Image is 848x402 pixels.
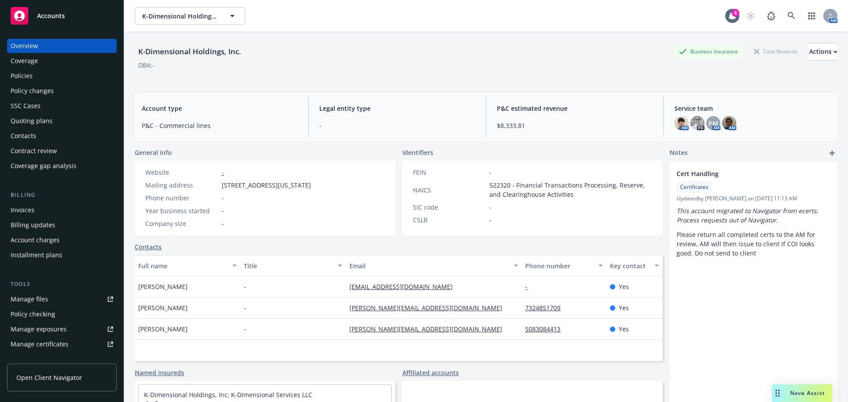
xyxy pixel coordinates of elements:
[11,129,36,143] div: Contacts
[674,104,830,113] span: Service team
[803,7,821,25] a: Switch app
[7,159,117,173] a: Coverage gap analysis
[772,384,783,402] div: Drag to move
[762,7,780,25] a: Report a Bug
[145,219,218,228] div: Company size
[11,39,38,53] div: Overview
[413,168,486,177] div: FEIN
[783,7,800,25] a: Search
[11,233,60,247] div: Account charges
[349,325,509,333] a: [PERSON_NAME][EMAIL_ADDRESS][DOMAIN_NAME]
[11,218,55,232] div: Billing updates
[135,242,162,252] a: Contacts
[677,230,830,258] p: Please return all completed certs to the AM for review, AM will then issue to client if COI looks...
[670,162,837,265] div: Cert HandlingCertificatesUpdatedby [PERSON_NAME] on [DATE] 11:13 AMThis account migrated to Navig...
[138,261,227,271] div: Full name
[16,373,82,382] span: Open Client Navigator
[677,195,830,203] span: Updated by [PERSON_NAME] on [DATE] 11:13 AM
[11,337,68,351] div: Manage certificates
[402,148,433,157] span: Identifiers
[138,303,188,312] span: [PERSON_NAME]
[680,183,708,191] span: Certificates
[349,261,508,271] div: Email
[809,43,837,60] div: Actions
[142,104,298,113] span: Account type
[708,119,718,128] span: PM
[11,99,41,113] div: SSC Cases
[7,54,117,68] a: Coverage
[413,215,486,225] div: CSLB
[413,185,486,195] div: NAICS
[402,368,459,377] a: Affiliated accounts
[244,324,246,334] span: -
[674,46,742,57] div: Business Insurance
[222,219,224,228] span: -
[319,104,475,113] span: Legal entity type
[7,248,117,262] a: Installment plans
[222,168,224,177] a: -
[11,69,33,83] div: Policies
[135,255,240,276] button: Full name
[11,307,55,321] div: Policy checking
[138,282,188,291] span: [PERSON_NAME]
[7,129,117,143] a: Contacts
[7,99,117,113] a: SSC Cases
[7,218,117,232] a: Billing updates
[7,322,117,336] a: Manage exposures
[525,261,593,271] div: Phone number
[319,121,475,130] span: -
[677,207,820,224] em: This account migrated to Navigator from ecerts. Process requests out of Navigator.
[240,255,346,276] button: Title
[809,43,837,60] button: Actions
[244,261,333,271] div: Title
[244,282,246,291] span: -
[525,282,534,291] a: -
[677,169,807,178] span: Cert Handling
[674,116,689,130] img: photo
[138,324,188,334] span: [PERSON_NAME]
[7,84,117,98] a: Policy changes
[135,46,245,57] div: K-Dimensional Holdings, Inc.
[222,180,311,190] span: [STREET_ADDRESS][US_STATE]
[522,255,606,276] button: Phone number
[222,206,224,215] span: -
[7,39,117,53] a: Overview
[7,337,117,351] a: Manage certificates
[7,144,117,158] a: Contract review
[489,203,492,212] span: -
[525,325,568,333] a: 5083084413
[7,69,117,83] a: Policies
[489,180,652,199] span: 522320 - Financial Transactions Processing, Reserve, and Clearinghouse Activities
[144,391,312,399] a: K-Dimensional Holdings, Inc; K-Dimensional Services LLC
[606,255,662,276] button: Key contact
[772,384,832,402] button: Nova Assist
[7,352,117,366] a: Manage claims
[349,304,509,312] a: [PERSON_NAME][EMAIL_ADDRESS][DOMAIN_NAME]
[11,84,54,98] div: Policy changes
[690,116,704,130] img: photo
[7,114,117,128] a: Quoting plans
[731,9,739,17] div: 4
[11,159,76,173] div: Coverage gap analysis
[619,282,629,291] span: Yes
[142,121,298,130] span: P&C - Commercial lines
[489,168,492,177] span: -
[145,206,218,215] div: Year business started
[619,303,629,312] span: Yes
[497,104,653,113] span: P&C estimated revenue
[11,292,48,306] div: Manage files
[7,191,117,199] div: Billing
[790,389,825,397] span: Nova Assist
[619,324,629,334] span: Yes
[145,168,218,177] div: Website
[11,322,67,336] div: Manage exposures
[497,121,653,130] span: $8,333.81
[349,282,460,291] a: [EMAIL_ADDRESS][DOMAIN_NAME]
[135,7,245,25] button: K-Dimensional Holdings, Inc.
[135,368,184,377] a: Named insureds
[142,11,219,21] span: K-Dimensional Holdings, Inc.
[346,255,522,276] button: Email
[145,180,218,190] div: Mailing address
[722,116,736,130] img: photo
